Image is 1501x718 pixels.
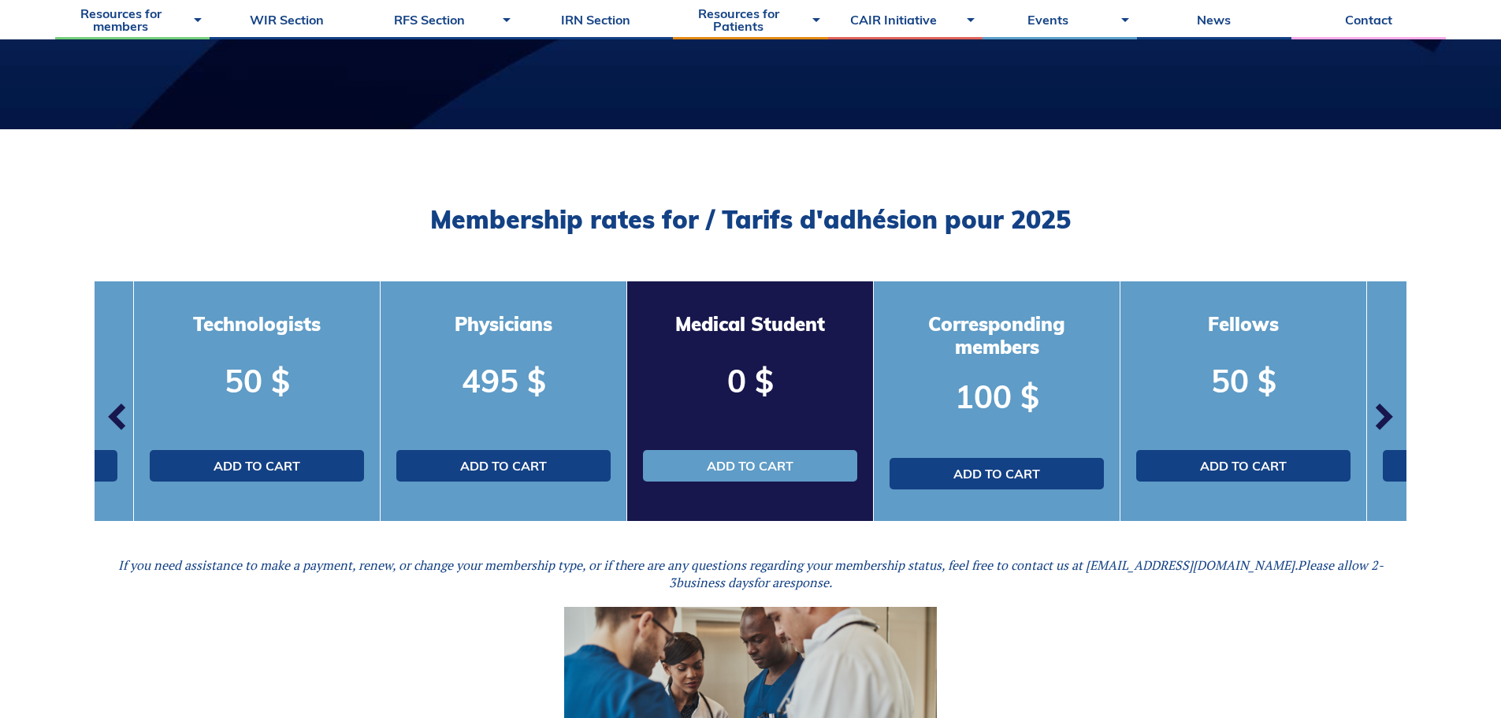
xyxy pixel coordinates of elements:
h3: Fellows [1136,313,1351,336]
a: Add to cart [643,450,857,482]
span: -3 for a [669,556,1384,591]
em: If you need assistance to make a payment, renew, or change your membership type, or if there are ... [118,556,1384,591]
a: Add to cart [150,450,364,482]
p: 50 $ [150,359,364,403]
h3: Medical Student [643,313,857,336]
p: 50 $ [1136,359,1351,403]
a: Add to cart [1136,450,1351,482]
h3: Physicians [396,313,611,336]
h2: Membership rates for / Tarifs d'adhésion pour 2025 [95,204,1406,234]
p: 495 $ [396,359,611,403]
i: business days [676,574,753,591]
p: 100 $ [890,374,1104,419]
a: Add to cart [396,450,611,482]
i: Please allow 2 [1298,556,1378,574]
h3: Technologists [150,313,364,336]
i: response. [778,574,832,591]
a: Add to cart [890,458,1104,489]
p: 0 $ [643,359,857,403]
h3: Corresponding members [890,313,1104,359]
